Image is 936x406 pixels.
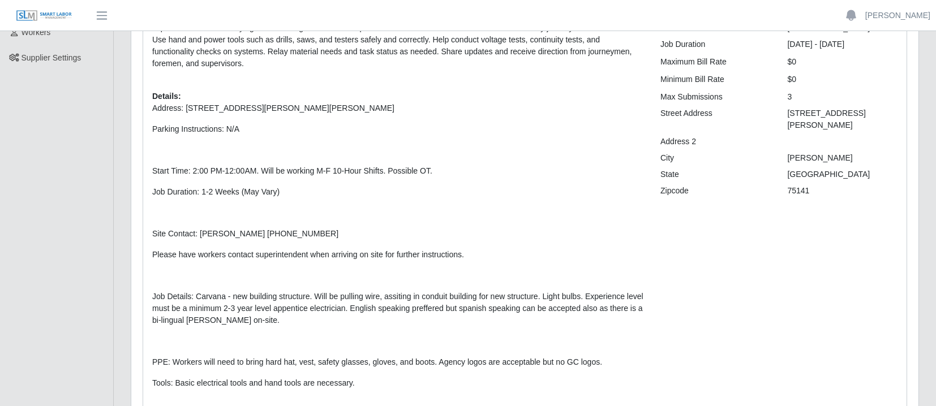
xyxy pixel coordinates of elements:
div: Street Address [652,107,779,131]
div: [PERSON_NAME] [779,152,907,164]
div: Address 2 [652,136,779,148]
a: [PERSON_NAME] [865,10,930,21]
div: [GEOGRAPHIC_DATA] [779,169,907,180]
div: 75141 [779,185,907,197]
b: Details: [152,92,181,101]
p: Tools: Basic electrical tools and hand tools are necessary. [152,377,643,389]
p: Job Details: Carvana - new building structure. Will be pulling wire, assiting in conduit building... [152,291,643,326]
p: Site Contact: [PERSON_NAME] [PHONE_NUMBER] [152,228,643,240]
div: 3 [779,91,907,103]
p: Parking Instructions: N/A [152,123,643,135]
p: Address: [STREET_ADDRESS][PERSON_NAME][PERSON_NAME] [152,102,643,114]
div: Maximum Bill Rate [652,56,779,68]
p: Help install wiring, outlets, switches, lighting fixtures, and other components. Pull wire, bend ... [152,10,643,70]
div: [DATE] - [DATE] [779,38,907,50]
p: Please have workers contact superintendent when arriving on site for further instructions. [152,249,643,261]
div: $0 [779,56,907,68]
span: Supplier Settings [22,53,81,62]
p: Start Time: 2:00 PM-12:00AM. Will be working M-F 10-Hour Shifts. Possible OT. [152,165,643,177]
div: Job Duration [652,38,779,50]
div: Minimum Bill Rate [652,74,779,85]
div: City [652,152,779,164]
p: Job Duration: 1-2 Weeks (May Vary) [152,186,643,198]
div: Max Submissions [652,91,779,103]
div: Zipcode [652,185,779,197]
span: Workers [22,28,51,37]
div: $0 [779,74,907,85]
div: [STREET_ADDRESS][PERSON_NAME] [779,107,907,131]
div: State [652,169,779,180]
p: PPE: Workers will need to bring hard hat, vest, safety glasses, gloves, and boots. Agency logos a... [152,356,643,368]
img: SLM Logo [16,10,72,22]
